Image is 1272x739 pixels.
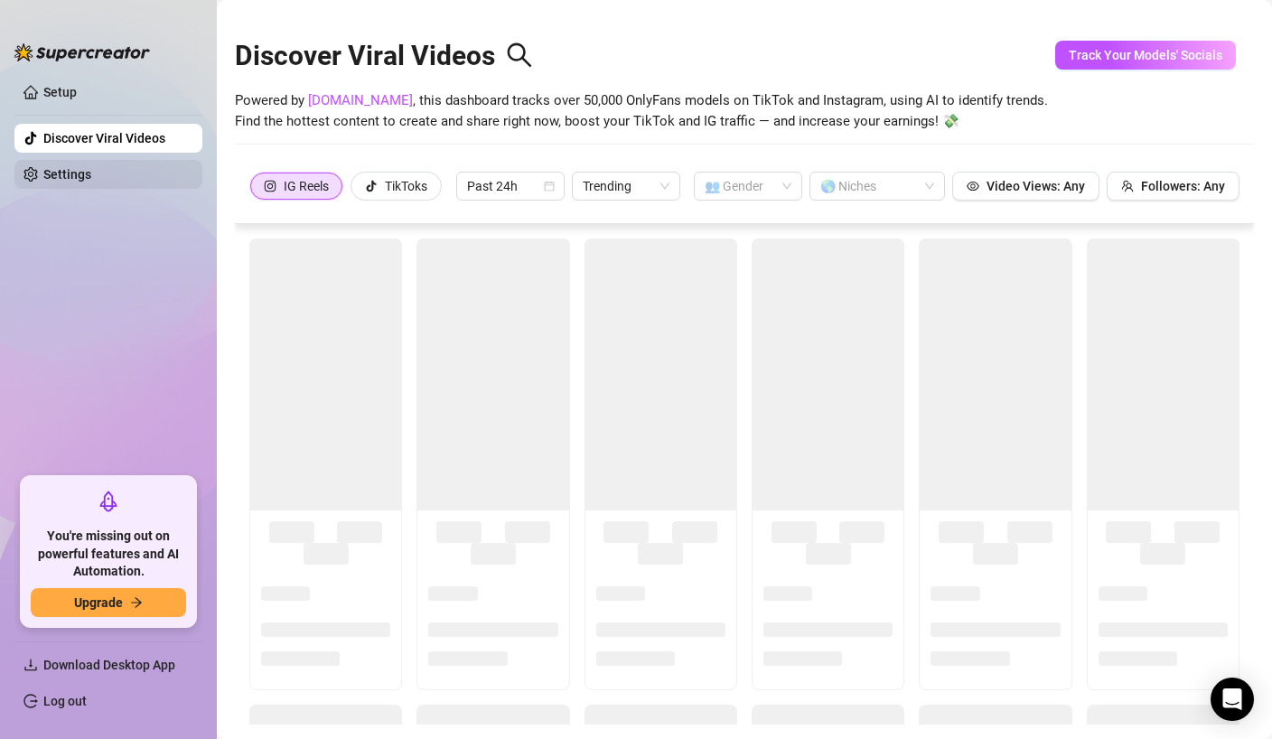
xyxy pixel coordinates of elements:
[130,596,143,609] span: arrow-right
[31,588,186,617] button: Upgradearrow-right
[235,90,1048,133] span: Powered by , this dashboard tracks over 50,000 OnlyFans models on TikTok and Instagram, using AI ...
[31,528,186,581] span: You're missing out on powerful features and AI Automation.
[43,131,165,145] a: Discover Viral Videos
[544,181,555,192] span: calendar
[467,173,554,200] span: Past 24h
[308,92,413,108] a: [DOMAIN_NAME]
[506,42,533,69] span: search
[1055,41,1236,70] button: Track Your Models' Socials
[1121,180,1134,192] span: team
[43,85,77,99] a: Setup
[385,173,427,200] div: TikToks
[14,43,150,61] img: logo-BBDzfeDw.svg
[43,694,87,708] a: Log out
[43,658,175,672] span: Download Desktop App
[987,179,1085,193] span: Video Views: Any
[1069,48,1222,62] span: Track Your Models' Socials
[43,167,91,182] a: Settings
[365,180,378,192] span: tik-tok
[1211,678,1254,721] div: Open Intercom Messenger
[1107,172,1239,201] button: Followers: Any
[235,39,533,73] h2: Discover Viral Videos
[967,180,979,192] span: eye
[1141,179,1225,193] span: Followers: Any
[23,658,38,672] span: download
[284,173,329,200] div: IG Reels
[74,595,123,610] span: Upgrade
[98,491,119,512] span: rocket
[264,180,276,192] span: instagram
[583,173,669,200] span: Trending
[952,172,1099,201] button: Video Views: Any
